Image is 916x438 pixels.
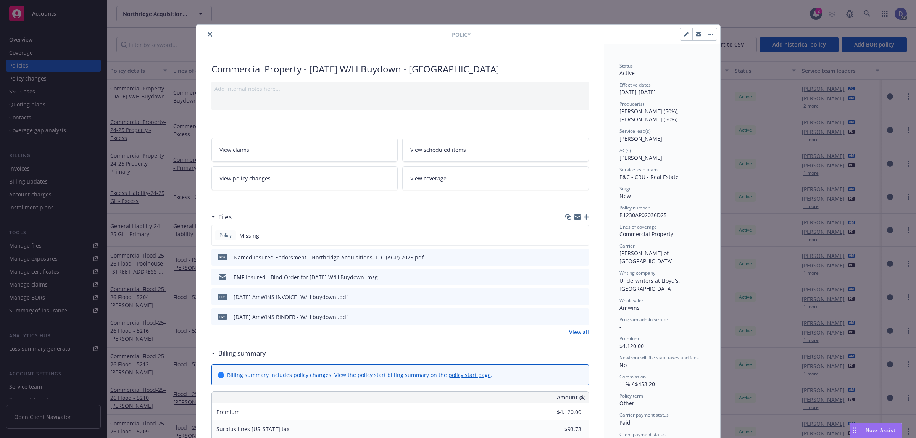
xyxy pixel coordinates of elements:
[619,431,666,438] span: Client payment status
[866,427,896,433] span: Nova Assist
[218,294,227,300] span: pdf
[557,393,585,401] span: Amount ($)
[410,174,447,182] span: View coverage
[619,108,681,123] span: [PERSON_NAME] (50%), [PERSON_NAME] (50%)
[216,425,289,433] span: Surplus lines [US_STATE] tax
[211,348,266,358] div: Billing summary
[619,166,658,173] span: Service lead team
[619,323,621,330] span: -
[619,154,662,161] span: [PERSON_NAME]
[619,277,682,292] span: Underwriters at Lloyd's, [GEOGRAPHIC_DATA]
[619,205,650,211] span: Policy number
[205,30,214,39] button: close
[218,212,232,222] h3: Files
[850,423,860,438] div: Drag to move
[619,69,635,77] span: Active
[619,63,633,69] span: Status
[567,313,573,321] button: download file
[218,254,227,260] span: pdf
[579,253,586,261] button: preview file
[619,270,655,276] span: Writing company
[234,293,348,301] div: [DATE] AmWINS INVOICE- W/H buydown .pdf
[619,230,673,238] span: Commercial Property
[216,408,240,415] span: Premium
[211,63,589,76] div: Commercial Property - [DATE] W/H Buydown - [GEOGRAPHIC_DATA]
[402,166,589,190] a: View coverage
[619,147,631,154] span: AC(s)
[619,192,631,200] span: New
[619,82,651,88] span: Effective dates
[619,304,640,311] span: Amwins
[569,328,589,336] a: View all
[619,173,679,180] span: P&C - CRU - Real Estate
[227,371,492,379] div: Billing summary includes policy changes. View the policy start billing summary on the .
[219,146,249,154] span: View claims
[452,31,471,39] span: Policy
[211,212,232,222] div: Files
[619,361,627,369] span: No
[619,297,643,304] span: Wholesaler
[234,273,378,281] div: EMF Insured - Bind Order for [DATE] W/H Buydown .msg
[579,293,586,301] button: preview file
[619,250,673,265] span: [PERSON_NAME] of [GEOGRAPHIC_DATA]
[218,314,227,319] span: pdf
[567,273,573,281] button: download file
[619,380,655,388] span: 11% / $453.20
[619,185,632,192] span: Stage
[619,335,639,342] span: Premium
[536,406,586,418] input: 0.00
[211,166,398,190] a: View policy changes
[619,243,635,249] span: Carrier
[218,232,233,239] span: Policy
[619,128,651,134] span: Service lead(s)
[218,348,266,358] h3: Billing summary
[619,82,705,96] div: [DATE] - [DATE]
[619,412,669,418] span: Carrier payment status
[234,253,424,261] div: Named Insured Endorsment - Northridge Acquisitions, LLC (AGR) 2025.pdf
[619,101,644,107] span: Producer(s)
[850,423,902,438] button: Nova Assist
[619,211,667,219] span: B1230AP02036D25
[219,174,271,182] span: View policy changes
[619,393,643,399] span: Policy term
[619,224,657,230] span: Lines of coverage
[536,424,586,435] input: 0.00
[211,138,398,162] a: View claims
[619,316,668,323] span: Program administrator
[402,138,589,162] a: View scheduled items
[579,273,586,281] button: preview file
[619,374,646,380] span: Commission
[579,313,586,321] button: preview file
[239,232,259,240] span: Missing
[234,313,348,321] div: [DATE] AmWINS BINDER - W/H buydown .pdf
[619,354,699,361] span: Newfront will file state taxes and fees
[619,399,634,407] span: Other
[619,419,631,426] span: Paid
[410,146,466,154] span: View scheduled items
[619,342,644,349] span: $4,120.00
[214,85,586,93] div: Add internal notes here...
[619,135,662,142] span: [PERSON_NAME]
[448,371,491,378] a: policy start page
[567,253,573,261] button: download file
[567,293,573,301] button: download file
